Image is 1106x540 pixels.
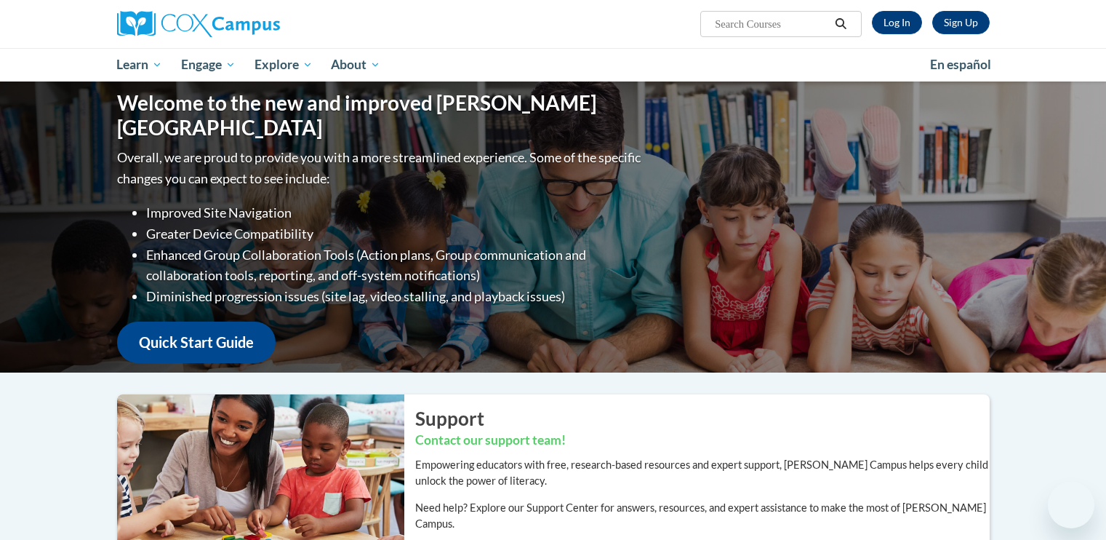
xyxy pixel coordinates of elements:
h2: Support [415,405,990,432]
span: About [331,56,380,74]
a: Explore [245,48,322,82]
a: Register [932,11,990,34]
input: Search Courses [713,15,830,33]
a: En español [921,49,1001,80]
img: Cox Campus [117,11,280,37]
p: Overall, we are proud to provide you with a more streamlined experience. Some of the specific cha... [117,147,644,189]
li: Greater Device Compatibility [146,223,644,245]
span: Explore [255,56,313,74]
a: Quick Start Guide [117,322,276,363]
h1: Welcome to the new and improved [PERSON_NAME][GEOGRAPHIC_DATA] [117,91,644,140]
iframe: Button to launch messaging window [1048,482,1094,528]
span: Learn [116,56,162,74]
a: Learn [108,48,172,82]
li: Diminished progression issues (site lag, video stalling, and playback issues) [146,286,644,307]
span: En español [930,57,991,72]
a: Cox Campus [117,11,393,37]
p: Need help? Explore our Support Center for answers, resources, and expert assistance to make the m... [415,500,990,532]
li: Improved Site Navigation [146,202,644,223]
p: Empowering educators with free, research-based resources and expert support, [PERSON_NAME] Campus... [415,457,990,489]
li: Enhanced Group Collaboration Tools (Action plans, Group communication and collaboration tools, re... [146,245,644,287]
span: Engage [181,56,236,74]
div: Main menu [95,48,1011,82]
a: Engage [172,48,245,82]
a: About [321,48,390,82]
button: Search [830,15,851,33]
h3: Contact our support team! [415,432,990,450]
a: Log In [872,11,922,34]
